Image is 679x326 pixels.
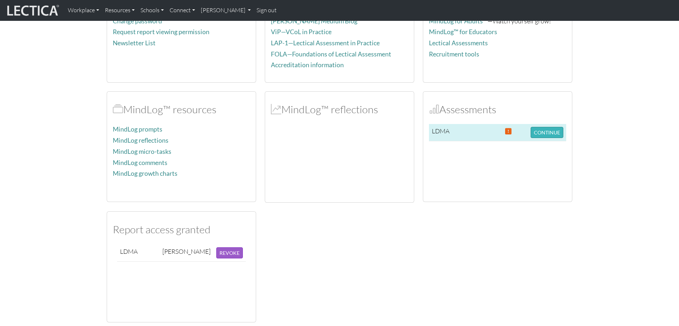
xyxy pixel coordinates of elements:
[113,125,162,133] a: MindLog prompts
[271,61,344,69] a: Accreditation information
[271,50,391,58] a: FOLA—Foundations of Lectical Assessment
[162,247,211,256] div: [PERSON_NAME]
[429,124,459,141] td: LDMA
[113,137,168,144] a: MindLog reflections
[113,17,162,25] a: Change password
[429,17,488,25] a: MindLog for Adults™
[429,103,566,116] h2: Assessments
[271,39,380,47] a: LAP-1—Lectical Assessment in Practice
[113,223,250,236] h2: Report access granted
[138,3,167,18] a: Schools
[271,103,408,116] h2: MindLog™ reflections
[113,103,250,116] h2: MindLog™ resources
[505,127,512,135] span: This Assessment is due soon, 2025-08-10 17:00
[254,3,280,18] a: Sign out
[216,247,243,258] button: REVOKE
[429,28,497,36] a: MindLog™ for Educators
[113,170,177,177] a: MindLog growth charts
[113,103,123,116] span: MindLog™ resources
[271,28,332,36] a: ViP—VCoL in Practice
[113,148,171,155] a: MindLog micro-tasks
[198,3,254,18] a: [PERSON_NAME]
[271,17,357,25] a: [PERSON_NAME] Medium Blog
[65,3,102,18] a: Workplace
[113,159,167,166] a: MindLog comments
[113,28,209,36] a: Request report viewing permission
[429,16,566,26] p: —Watch yourself grow!
[117,244,160,262] td: LDMA
[531,127,563,138] button: CONTINUE
[429,39,488,47] a: Lectical Assessments
[5,4,59,17] img: lecticalive
[167,3,198,18] a: Connect
[271,103,281,116] span: MindLog
[102,3,138,18] a: Resources
[429,50,479,58] a: Recruitment tools
[113,39,156,47] a: Newsletter List
[429,103,439,116] span: Assessments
